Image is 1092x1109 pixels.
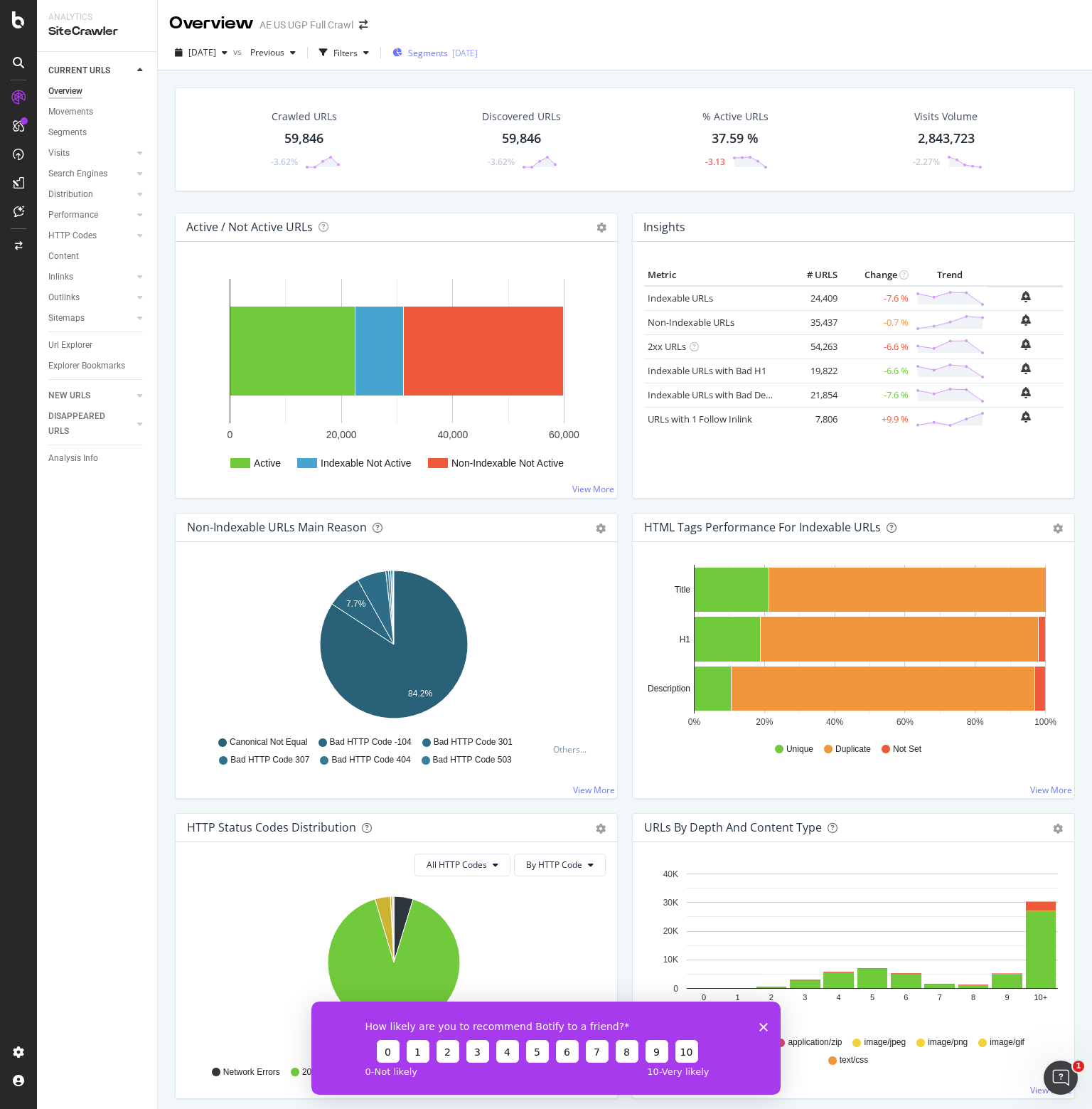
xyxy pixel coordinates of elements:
[769,993,773,1002] text: 2
[784,334,841,359] td: 54,263
[1030,1084,1072,1096] a: View More
[48,270,73,285] div: Inlinks
[918,129,975,148] div: 2,843,723
[302,1066,316,1078] span: 200
[1053,824,1063,834] div: gear
[1044,1061,1078,1095] iframe: Intercom live chat
[644,565,1058,730] div: A chart.
[48,208,133,223] a: Performance
[48,409,120,439] div: DISAPPEARED URLS
[990,1036,1024,1049] span: image/gif
[784,265,841,286] th: # URLS
[48,63,133,78] a: CURRENT URLS
[245,41,301,64] button: Previous
[233,46,245,58] span: vs
[311,1002,781,1095] iframe: Survey from Botify
[1021,339,1031,350] div: bell-plus
[553,743,593,755] div: Others...
[648,364,766,377] a: Indexable URLs with Bad H1
[526,859,582,871] span: By HTTP Code
[928,1036,968,1049] span: image/png
[1005,993,1009,1002] text: 9
[841,383,912,407] td: -7.6 %
[48,187,93,202] div: Distribution
[48,451,98,466] div: Analysis Info
[48,409,133,439] a: DISAPPEARED URLS
[1034,993,1047,1002] text: 10+
[784,407,841,431] td: 7,806
[254,457,281,469] text: Active
[840,1054,869,1066] span: text/css
[702,993,706,1002] text: 0
[187,565,601,730] svg: A chart.
[572,483,614,495] a: View More
[48,338,147,353] a: Url Explorer
[735,993,739,1002] text: 1
[48,451,147,466] a: Analysis Info
[1034,717,1056,727] text: 100%
[272,110,337,124] div: Crawled URLs
[434,736,513,748] span: Bad HTTP Code 301
[187,820,356,834] div: HTTP Status Codes Distribution
[835,743,871,755] span: Duplicate
[169,41,233,64] button: [DATE]
[663,898,678,908] text: 30K
[644,820,822,834] div: URLs by Depth and Content Type
[346,599,366,609] text: 7.7%
[705,156,725,168] div: -3.13
[48,249,79,264] div: Content
[284,129,323,148] div: 59,846
[1073,1061,1084,1072] span: 1
[1053,524,1063,534] div: gear
[188,46,216,58] span: 2025 Sep. 19th
[48,146,133,161] a: Visits
[648,684,690,694] text: Description
[48,290,80,305] div: Outlinks
[230,736,307,748] span: Canonical Not Equal
[48,311,85,326] div: Sitemaps
[48,249,147,264] a: Content
[756,717,773,727] text: 20%
[48,208,98,223] div: Performance
[896,717,914,727] text: 60%
[893,743,921,755] span: Not Set
[680,635,691,644] text: H1
[321,457,412,469] text: Indexable Not Active
[784,310,841,334] td: 35,437
[663,869,678,879] text: 40K
[573,784,615,796] a: View More
[788,1036,842,1049] span: application/zip
[870,993,874,1002] text: 5
[648,340,686,353] a: 2xx URLs
[48,290,133,305] a: Outlinks
[48,84,82,99] div: Overview
[841,407,912,431] td: +9.9 %
[1021,387,1031,398] div: bell-plus
[663,926,678,936] text: 20K
[326,429,357,440] text: 20,000
[187,265,606,487] svg: A chart.
[502,129,541,148] div: 59,846
[452,47,478,59] div: [DATE]
[841,265,912,286] th: Change
[387,41,483,64] button: Segments[DATE]
[913,156,940,168] div: -2.27%
[784,359,841,383] td: 19,822
[187,888,601,1053] div: A chart.
[408,689,432,699] text: 84.2%
[837,993,841,1002] text: 4
[643,218,685,237] h4: Insights
[549,429,579,440] text: 60,000
[644,520,881,534] div: HTML Tags Performance for Indexable URLs
[314,41,375,64] button: Filters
